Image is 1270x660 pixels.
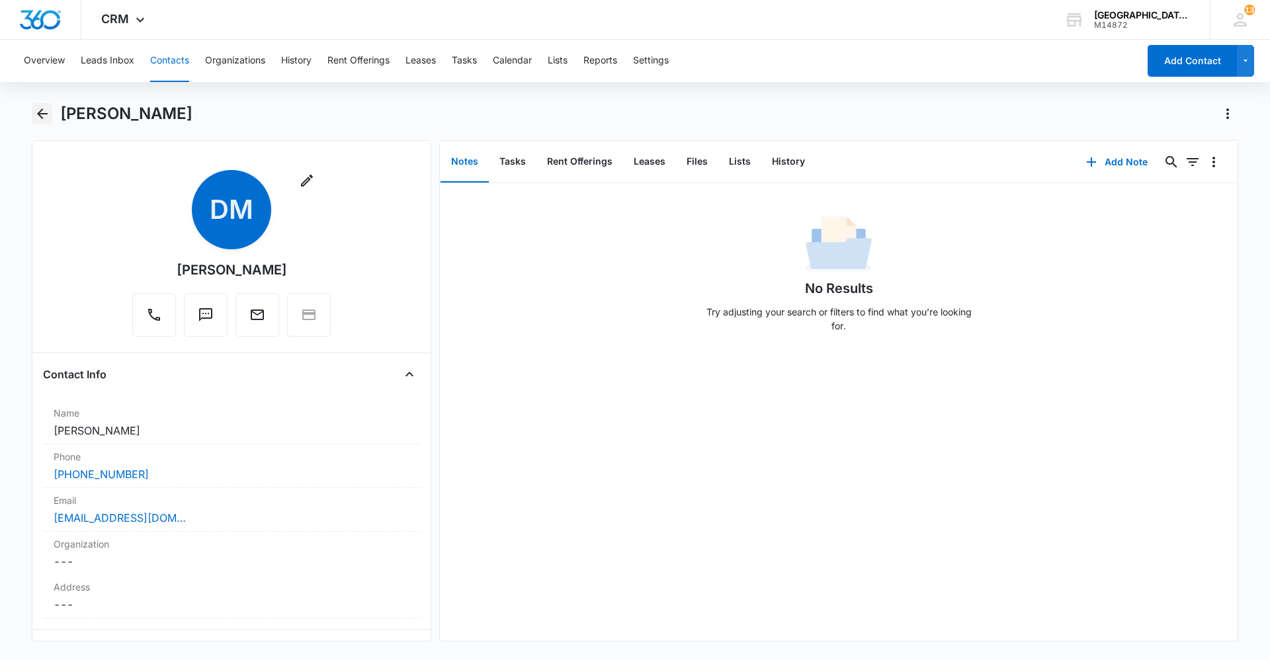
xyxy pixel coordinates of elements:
div: notifications count [1244,5,1255,15]
a: Email [235,313,279,325]
dd: --- [54,554,409,569]
a: [PHONE_NUMBER] [54,466,149,482]
button: Tasks [452,40,477,82]
button: Leases [405,40,436,82]
div: Email[EMAIL_ADDRESS][DOMAIN_NAME] [43,488,420,532]
button: Add Note [1073,146,1161,178]
label: Address [54,580,409,594]
button: Lists [548,40,568,82]
button: Back [32,103,52,124]
button: Close [399,364,420,385]
button: Call [132,293,176,337]
label: Email [54,493,409,507]
button: Tasks [489,142,536,183]
div: Phone[PHONE_NUMBER] [43,444,420,488]
button: Email [235,293,279,337]
button: Calendar [493,40,532,82]
button: Rent Offerings [327,40,390,82]
div: [PERSON_NAME] [177,260,287,280]
button: History [761,142,816,183]
button: Organizations [205,40,265,82]
button: Reports [583,40,617,82]
h1: No Results [805,278,873,298]
label: Phone [54,450,409,464]
img: No Data [806,212,872,278]
span: DM [192,170,271,249]
div: Name[PERSON_NAME] [43,401,420,444]
div: Address--- [43,575,420,618]
div: Organization--- [43,532,420,575]
button: Overflow Menu [1203,151,1224,173]
button: Actions [1217,103,1238,124]
button: History [281,40,312,82]
h1: [PERSON_NAME] [60,104,192,124]
button: Search... [1161,151,1182,173]
button: Filters [1182,151,1203,173]
button: Leads Inbox [81,40,134,82]
button: Rent Offerings [536,142,623,183]
div: account name [1094,10,1191,21]
dd: [PERSON_NAME] [54,423,409,438]
button: Text [184,293,228,337]
button: Notes [441,142,489,183]
a: Call [132,313,176,325]
div: account id [1094,21,1191,30]
label: Organization [54,537,409,551]
p: Try adjusting your search or filters to find what you’re looking for. [700,305,978,333]
button: Overview [24,40,65,82]
dd: --- [54,597,409,612]
button: Settings [633,40,669,82]
button: Leases [623,142,676,183]
label: Name [54,406,409,420]
a: Text [184,313,228,325]
button: Contacts [150,40,189,82]
a: [EMAIL_ADDRESS][DOMAIN_NAME] [54,510,186,526]
button: Files [676,142,718,183]
span: CRM [101,12,129,26]
button: Add Contact [1148,45,1237,77]
button: Lists [718,142,761,183]
span: 13 [1244,5,1255,15]
h4: Contact Info [43,366,106,382]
